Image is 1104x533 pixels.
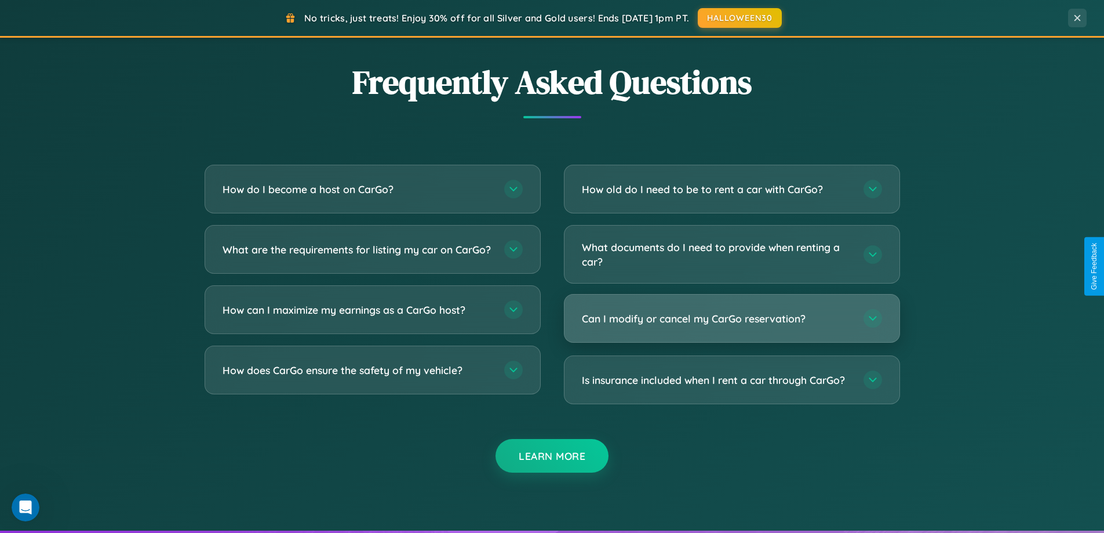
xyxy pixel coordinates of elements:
[582,373,852,387] h3: Is insurance included when I rent a car through CarGo?
[223,182,493,197] h3: How do I become a host on CarGo?
[582,311,852,326] h3: Can I modify or cancel my CarGo reservation?
[698,8,782,28] button: HALLOWEEN30
[1090,243,1098,290] div: Give Feedback
[582,182,852,197] h3: How old do I need to be to rent a car with CarGo?
[495,439,609,473] button: Learn More
[205,60,900,104] h2: Frequently Asked Questions
[12,494,39,521] iframe: Intercom live chat
[304,12,689,24] span: No tricks, just treats! Enjoy 30% off for all Silver and Gold users! Ends [DATE] 1pm PT.
[223,303,493,317] h3: How can I maximize my earnings as a CarGo host?
[223,242,493,257] h3: What are the requirements for listing my car on CarGo?
[582,240,852,269] h3: What documents do I need to provide when renting a car?
[223,363,493,378] h3: How does CarGo ensure the safety of my vehicle?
